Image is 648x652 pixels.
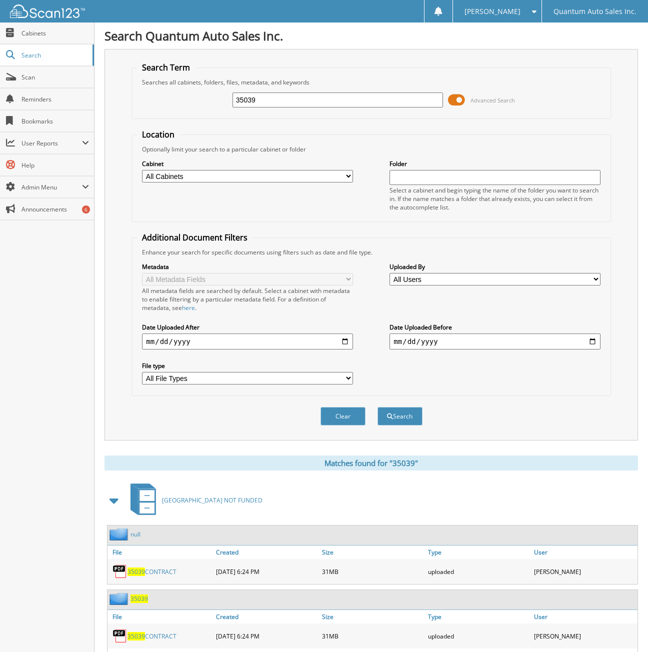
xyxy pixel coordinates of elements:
img: scan123-logo-white.svg [10,4,85,18]
a: Size [319,610,425,623]
span: Cabinets [21,29,89,37]
div: [PERSON_NAME] [531,561,637,581]
span: Reminders [21,95,89,103]
a: File [107,610,213,623]
div: [PERSON_NAME] [531,626,637,646]
a: 35039CONTRACT [127,567,176,576]
h1: Search Quantum Auto Sales Inc. [104,27,638,44]
span: [PERSON_NAME] [464,8,520,14]
div: All metadata fields are searched by default. Select a cabinet with metadata to enable filtering b... [142,286,352,312]
span: Quantum Auto Sales Inc. [553,8,636,14]
div: Optionally limit your search to a particular cabinet or folder [137,145,605,153]
span: Admin Menu [21,183,82,191]
a: Created [213,610,319,623]
img: PDF.png [112,564,127,579]
div: 31MB [319,626,425,646]
span: Help [21,161,89,169]
img: folder2.png [109,592,130,605]
span: Scan [21,73,89,81]
a: 35039CONTRACT [127,632,176,640]
input: start [142,333,352,349]
label: Metadata [142,262,352,271]
label: Date Uploaded Before [389,323,600,331]
span: [GEOGRAPHIC_DATA] NOT FUNDED [162,496,262,504]
label: Uploaded By [389,262,600,271]
a: null [130,530,140,538]
label: Date Uploaded After [142,323,352,331]
button: Search [377,407,422,425]
span: User Reports [21,139,82,147]
label: Cabinet [142,159,352,168]
div: uploaded [425,626,531,646]
label: Folder [389,159,600,168]
a: Type [425,610,531,623]
a: Size [319,545,425,559]
span: Search [21,51,87,59]
a: Type [425,545,531,559]
div: Matches found for "35039" [104,455,638,470]
div: [DATE] 6:24 PM [213,626,319,646]
div: Enhance your search for specific documents using filters such as date and file type. [137,248,605,256]
img: folder2.png [109,528,130,540]
a: User [531,545,637,559]
div: Select a cabinet and begin typing the name of the folder you want to search in. If the name match... [389,186,600,211]
span: Bookmarks [21,117,89,125]
legend: Search Term [137,62,195,73]
a: here [182,303,195,312]
a: [GEOGRAPHIC_DATA] NOT FUNDED [124,480,262,520]
div: Searches all cabinets, folders, files, metadata, and keywords [137,78,605,86]
div: uploaded [425,561,531,581]
div: 6 [82,205,90,213]
a: User [531,610,637,623]
a: Created [213,545,319,559]
a: File [107,545,213,559]
label: File type [142,361,352,370]
span: 35039 [127,567,145,576]
legend: Location [137,129,179,140]
legend: Additional Document Filters [137,232,252,243]
img: PDF.png [112,628,127,643]
a: 35039 [130,594,148,603]
span: Advanced Search [470,96,515,104]
span: Announcements [21,205,89,213]
span: 35039 [127,632,145,640]
button: Clear [320,407,365,425]
div: 31MB [319,561,425,581]
input: end [389,333,600,349]
div: [DATE] 6:24 PM [213,561,319,581]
